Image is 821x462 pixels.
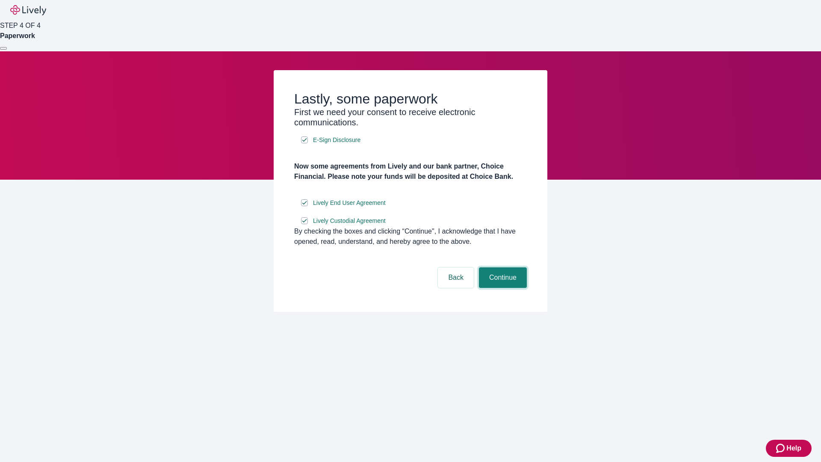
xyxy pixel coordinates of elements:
img: Lively [10,5,46,15]
a: e-sign disclosure document [311,198,387,208]
a: e-sign disclosure document [311,135,362,145]
span: E-Sign Disclosure [313,136,360,145]
h4: Now some agreements from Lively and our bank partner, Choice Financial. Please note your funds wi... [294,161,527,182]
span: Help [786,443,801,453]
h3: First we need your consent to receive electronic communications. [294,107,527,127]
a: e-sign disclosure document [311,216,387,226]
button: Back [438,267,474,288]
svg: Zendesk support icon [776,443,786,453]
button: Zendesk support iconHelp [766,440,812,457]
div: By checking the boxes and clicking “Continue", I acknowledge that I have opened, read, understand... [294,226,527,247]
h2: Lastly, some paperwork [294,91,527,107]
span: Lively Custodial Agreement [313,216,386,225]
span: Lively End User Agreement [313,198,386,207]
button: Continue [479,267,527,288]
